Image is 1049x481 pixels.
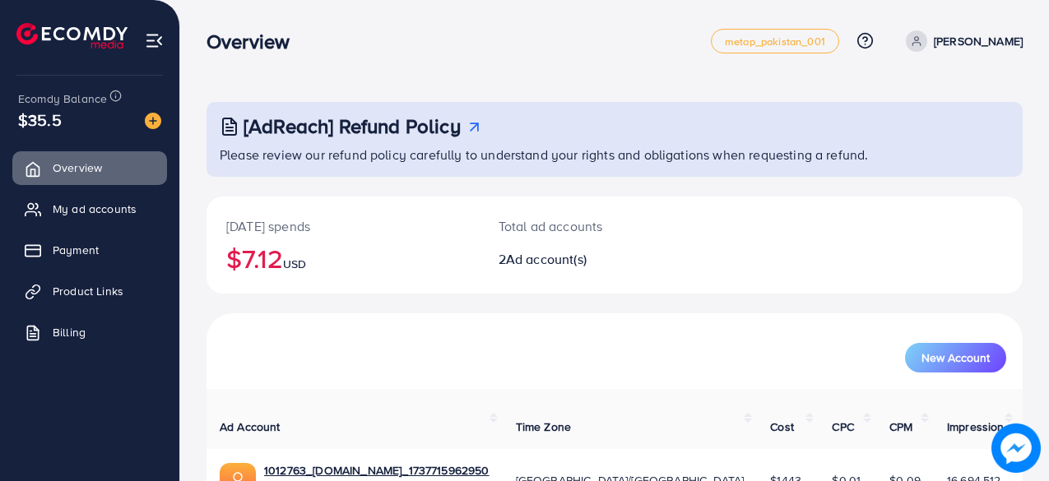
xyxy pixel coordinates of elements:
[499,216,663,236] p: Total ad accounts
[18,108,62,132] span: $35.5
[832,419,853,435] span: CPC
[53,201,137,217] span: My ad accounts
[220,145,1013,164] p: Please review our refund policy carefully to understand your rights and obligations when requesti...
[905,343,1006,372] button: New Account
[934,31,1023,51] p: [PERSON_NAME]
[18,90,107,107] span: Ecomdy Balance
[12,151,167,184] a: Overview
[53,242,99,258] span: Payment
[145,113,161,129] img: image
[226,216,459,236] p: [DATE] spends
[770,419,794,435] span: Cost
[53,324,86,340] span: Billing
[947,419,1005,435] span: Impression
[899,30,1023,52] a: [PERSON_NAME]
[244,114,461,138] h3: [AdReach] Refund Policy
[12,234,167,266] a: Payment
[921,352,990,363] span: New Account
[145,31,164,50] img: menu
[16,23,128,49] img: logo
[711,29,839,53] a: metap_pakistan_001
[264,462,490,479] a: 1012763_[DOMAIN_NAME]_1737715962950
[725,36,825,47] span: metap_pakistan_001
[12,316,167,349] a: Billing
[283,256,306,272] span: USD
[207,30,303,53] h3: Overview
[499,252,663,267] h2: 2
[506,250,587,268] span: Ad account(s)
[12,192,167,225] a: My ad accounts
[992,424,1040,472] img: image
[226,243,459,274] h2: $7.12
[516,419,571,435] span: Time Zone
[53,160,102,176] span: Overview
[12,275,167,308] a: Product Links
[53,283,123,299] span: Product Links
[220,419,281,435] span: Ad Account
[889,419,912,435] span: CPM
